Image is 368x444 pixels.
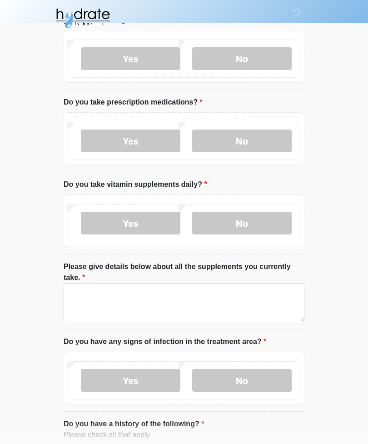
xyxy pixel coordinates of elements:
[64,336,266,347] label: Do you have any signs of infection in the treatment area?
[64,261,304,283] label: Please give details below about all the supplements you currently take.
[64,97,203,108] label: Do you take prescription medications?
[64,429,304,440] div: Please check all that apply.
[64,419,204,429] label: Do you have a history of the following?
[192,369,292,392] label: No
[192,47,292,70] label: No
[192,130,292,152] label: No
[192,212,292,234] label: No
[64,179,207,190] label: Do you take vitamin supplements daily?
[81,47,180,70] label: Yes
[81,212,180,234] label: Yes
[81,130,180,152] label: Yes
[55,7,111,30] img: Hydrate IV Bar - Fort Collins Logo
[81,369,180,392] label: Yes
